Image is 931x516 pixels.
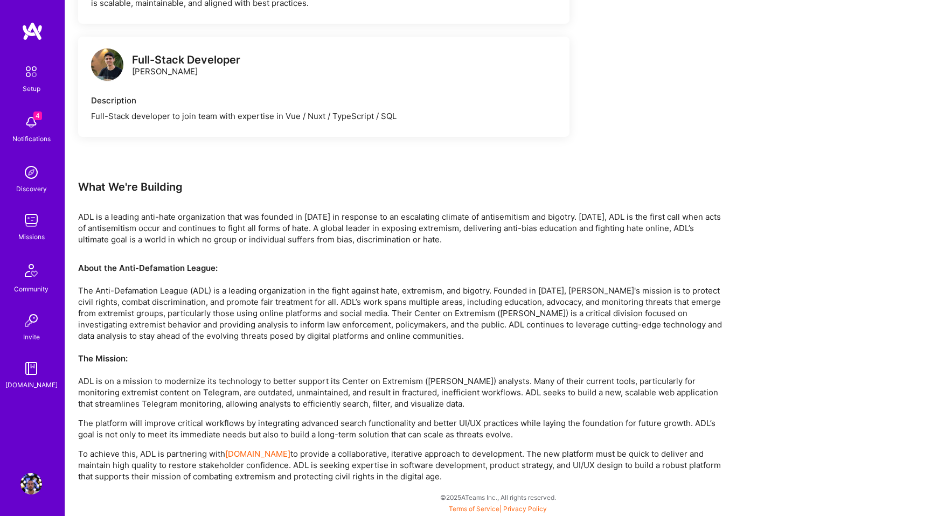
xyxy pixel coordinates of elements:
img: bell [20,111,42,133]
div: Invite [23,331,40,343]
div: [PERSON_NAME] [132,54,240,77]
img: Invite [20,310,42,331]
p: The platform will improve critical workflows by integrating advanced search functionality and bet... [78,417,725,440]
span: 4 [33,111,42,120]
a: [DOMAIN_NAME] [225,449,290,459]
img: logo [91,48,123,81]
img: teamwork [20,210,42,231]
div: Missions [18,231,45,242]
div: Full-Stack Developer [132,54,240,66]
a: Terms of Service [449,505,499,513]
div: Notifications [12,133,51,144]
div: Community [14,283,48,295]
div: What We're Building [78,180,725,194]
a: logo [91,48,123,83]
img: logo [22,22,43,41]
p: The Anti-Defamation League (ADL) is a leading organization in the fight against hate, extremism, ... [78,262,725,409]
img: guide book [20,358,42,379]
img: Community [18,257,44,283]
div: Description [91,95,557,106]
img: discovery [20,162,42,183]
p: To achieve this, ADL is partnering with to provide a collaborative, iterative approach to develop... [78,448,725,482]
div: Full-Stack developer to join team with expertise in Vue / Nuxt / TypeScript / SQL [91,110,557,122]
img: setup [20,60,43,83]
span: | [449,505,547,513]
strong: About the Anti-Defamation League: [78,263,218,273]
a: User Avatar [18,473,45,494]
strong: The Mission: [78,353,128,364]
div: Discovery [16,183,47,194]
div: Setup [23,83,40,94]
p: ADL is a leading anti-hate organization that was founded in [DATE] in response to an escalating c... [78,211,725,245]
div: © 2025 ATeams Inc., All rights reserved. [65,484,931,511]
img: User Avatar [20,473,42,494]
a: Privacy Policy [503,505,547,513]
div: [DOMAIN_NAME] [5,379,58,391]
